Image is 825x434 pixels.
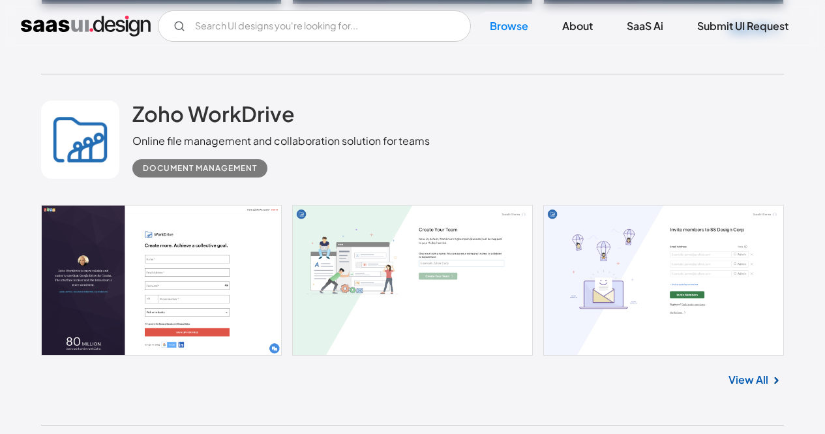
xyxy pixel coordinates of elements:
[21,16,151,37] a: home
[547,12,608,40] a: About
[132,133,430,149] div: Online file management and collaboration solution for teams
[158,10,471,42] input: Search UI designs you're looking for...
[158,10,471,42] form: Email Form
[474,12,544,40] a: Browse
[611,12,679,40] a: SaaS Ai
[728,372,768,388] a: View All
[132,101,295,133] a: Zoho WorkDrive
[682,12,804,40] a: Submit UI Request
[143,161,257,176] div: Document Management
[132,101,295,127] h2: Zoho WorkDrive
